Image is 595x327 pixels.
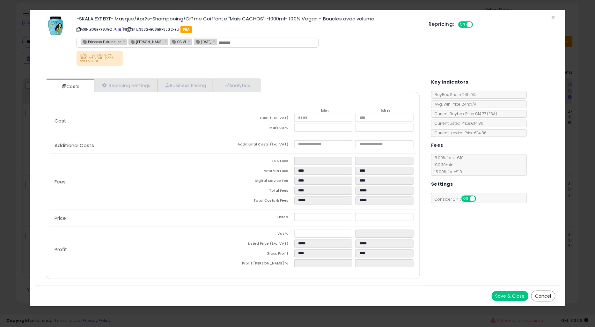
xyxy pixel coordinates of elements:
[157,79,213,92] a: Business Pricing
[233,114,294,124] td: Cost (Exc. VAT)
[233,157,294,167] td: FBA Fees
[164,38,168,44] a: ×
[233,124,294,134] td: Mark up %
[431,130,487,136] span: Current Landed Price: €14.86
[429,22,454,27] h5: Repricing:
[188,38,192,44] a: ×
[233,240,294,249] td: Listed Price (Exc. VAT)
[492,291,529,301] button: Save & Close
[77,24,419,34] p: ASIN: B08BRF8JG2 | SKU: 3882-B08BRF8JG2-EU
[49,179,233,184] p: Fees
[531,291,555,301] button: Cancel
[49,118,233,123] p: Cost
[462,196,470,202] span: ON
[118,27,121,32] a: All offer listings
[233,230,294,240] td: Vat %
[94,79,157,92] a: Repricing Settings
[431,101,476,107] span: Avg. Win Price 24h: N/A
[431,162,453,167] span: €0.30 min
[233,213,294,223] td: Listed
[233,197,294,206] td: Total Costs & Fees
[431,121,483,126] span: Current Listed Price: €14.86
[233,177,294,187] td: Digital Service Fee
[475,111,497,116] span: €14.77
[194,39,211,44] span: [DATE]
[49,216,233,221] p: Price
[233,259,294,269] td: Profit [PERSON_NAME] %
[47,16,64,35] img: 516Ei9t059L._SL60_.jpg
[475,196,486,202] span: OFF
[77,51,123,66] p: 8/18 - BB share 0% -unit left 2041 -price set to 14.86
[431,197,485,202] span: Consider CPT:
[46,80,93,93] a: Costs
[213,79,260,92] a: Analytics
[355,108,416,114] th: Max
[472,22,482,27] span: OFF
[233,167,294,177] td: Amazon Fees
[129,39,163,44] span: [PERSON_NAME]
[77,16,419,21] h3: -SKALA EXPERT- Masque/Apr?s-Shampooing/Cr?me Coiffante "Mais CACHOS" -1000ml- 100% Vegan - Boucle...
[233,249,294,259] td: Gross Profit
[487,111,497,116] span: ( FBA )
[233,140,294,150] td: Additional Costs (Exc. VAT)
[551,13,555,22] span: ×
[49,247,233,252] p: Profit
[431,92,475,97] span: BuyBox Share 24h: 0%
[431,111,497,116] span: Current Buybox Price:
[459,22,467,27] span: ON
[122,27,126,32] a: Your listing only
[294,108,356,114] th: Min
[123,38,127,44] a: ×
[431,155,464,175] span: 8.00 % for <= €10
[431,180,453,188] h5: Settings
[233,187,294,197] td: Total Fees
[81,39,121,44] span: Princess Futures Inc
[431,78,468,86] h5: Key Indicators
[49,143,233,148] p: Additional Costs
[180,26,192,33] span: FBA
[213,38,217,44] a: ×
[431,141,443,149] h5: Fees
[113,27,117,32] a: BuyBox page
[431,169,462,175] span: 15.00 % for > €10
[170,39,187,44] span: CC VL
